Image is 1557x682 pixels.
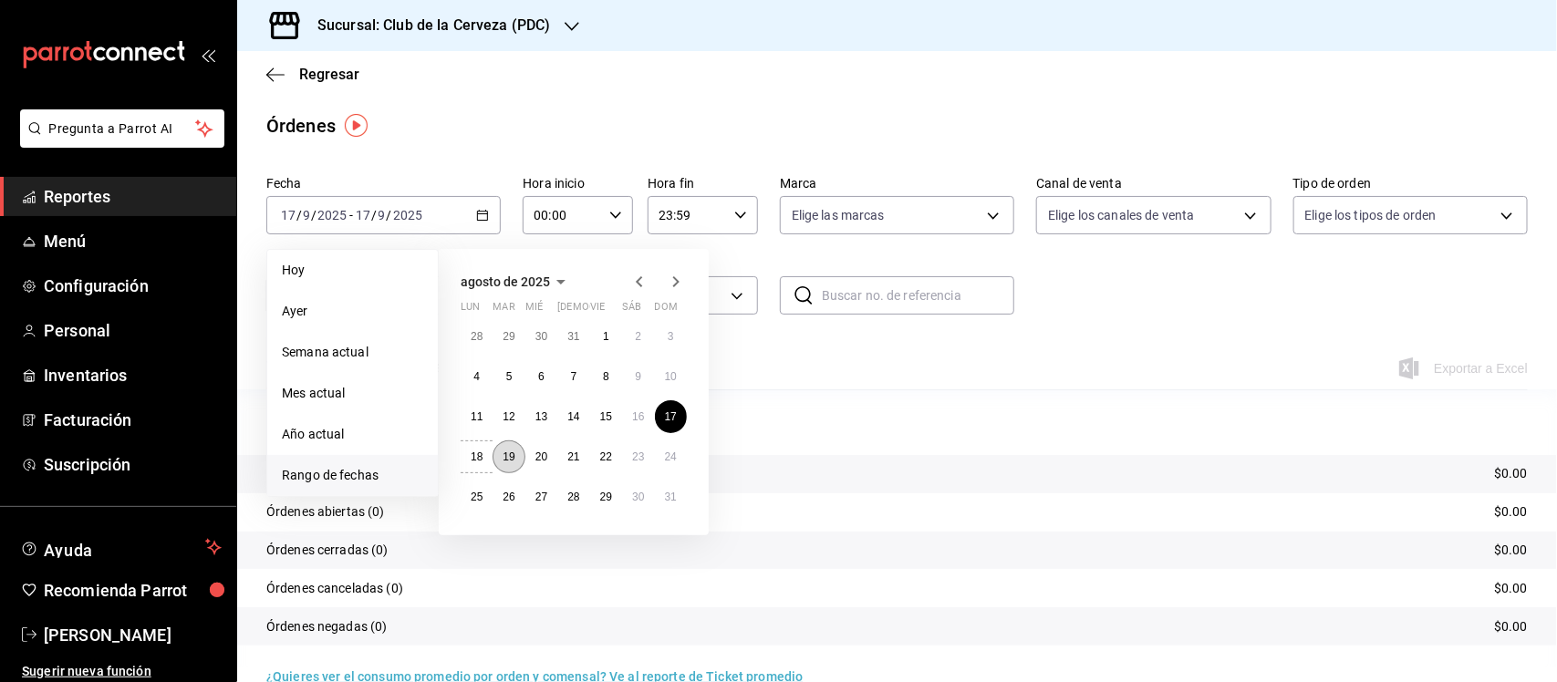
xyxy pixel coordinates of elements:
abbr: 13 de agosto de 2025 [535,410,547,423]
span: Elige las marcas [792,206,885,224]
p: Órdenes cerradas (0) [266,541,389,560]
p: $0.00 [1494,617,1528,636]
span: Facturación [44,408,222,432]
label: Canal de venta [1036,178,1271,191]
span: - [349,208,353,222]
abbr: 9 de agosto de 2025 [635,370,641,383]
abbr: martes [493,301,514,320]
button: 9 de agosto de 2025 [622,360,654,393]
span: Semana actual [282,343,423,362]
abbr: 1 de agosto de 2025 [603,330,609,343]
p: Resumen [266,411,1528,433]
button: Pregunta a Parrot AI [20,109,224,148]
abbr: 3 de agosto de 2025 [668,330,674,343]
p: $0.00 [1494,502,1528,522]
button: 7 de agosto de 2025 [557,360,589,393]
abbr: 29 de agosto de 2025 [600,491,612,503]
abbr: 24 de agosto de 2025 [665,450,677,463]
span: Suscripción [44,452,222,477]
p: $0.00 [1494,579,1528,598]
abbr: 18 de agosto de 2025 [471,450,483,463]
abbr: 14 de agosto de 2025 [567,410,579,423]
abbr: 19 de agosto de 2025 [503,450,514,463]
span: Regresar [299,66,359,83]
button: 30 de julio de 2025 [525,320,557,353]
button: 26 de agosto de 2025 [493,480,524,513]
button: 14 de agosto de 2025 [557,400,589,433]
abbr: 7 de agosto de 2025 [571,370,577,383]
abbr: 23 de agosto de 2025 [632,450,644,463]
span: [PERSON_NAME] [44,623,222,647]
button: 6 de agosto de 2025 [525,360,557,393]
span: agosto de 2025 [461,274,550,289]
label: Hora inicio [523,178,633,191]
button: 4 de agosto de 2025 [461,360,493,393]
span: / [296,208,302,222]
label: Marca [780,178,1014,191]
span: Configuración [44,274,222,298]
span: Año actual [282,425,423,444]
button: 5 de agosto de 2025 [493,360,524,393]
button: 20 de agosto de 2025 [525,440,557,473]
span: Inventarios [44,363,222,387]
abbr: 15 de agosto de 2025 [600,410,612,423]
button: 19 de agosto de 2025 [493,440,524,473]
button: 10 de agosto de 2025 [655,360,687,393]
button: Regresar [266,66,359,83]
span: Elige los tipos de orden [1305,206,1437,224]
div: Órdenes [266,112,336,139]
span: / [387,208,392,222]
abbr: 22 de agosto de 2025 [600,450,612,463]
label: Hora fin [648,178,758,191]
button: 12 de agosto de 2025 [493,400,524,433]
abbr: 5 de agosto de 2025 [506,370,513,383]
img: Tooltip marker [345,114,368,137]
p: $0.00 [1494,541,1528,560]
abbr: 2 de agosto de 2025 [635,330,641,343]
abbr: 29 de julio de 2025 [503,330,514,343]
abbr: viernes [590,301,605,320]
button: 16 de agosto de 2025 [622,400,654,433]
input: -- [280,208,296,222]
input: -- [355,208,371,222]
span: Elige los canales de venta [1048,206,1194,224]
abbr: 30 de julio de 2025 [535,330,547,343]
abbr: domingo [655,301,678,320]
button: 13 de agosto de 2025 [525,400,557,433]
button: 11 de agosto de 2025 [461,400,493,433]
button: 25 de agosto de 2025 [461,480,493,513]
p: $0.00 [1494,464,1528,483]
input: ---- [317,208,348,222]
abbr: 12 de agosto de 2025 [503,410,514,423]
span: Rango de fechas [282,466,423,485]
button: 28 de agosto de 2025 [557,480,589,513]
abbr: 31 de agosto de 2025 [665,491,677,503]
button: 30 de agosto de 2025 [622,480,654,513]
label: Fecha [266,178,501,191]
abbr: 6 de agosto de 2025 [538,370,545,383]
span: Ayer [282,302,423,321]
button: 29 de agosto de 2025 [590,480,622,513]
span: / [311,208,317,222]
button: 28 de julio de 2025 [461,320,493,353]
abbr: jueves [557,301,665,320]
abbr: 8 de agosto de 2025 [603,370,609,383]
abbr: sábado [622,301,641,320]
button: 3 de agosto de 2025 [655,320,687,353]
p: Órdenes abiertas (0) [266,502,385,522]
span: Sugerir nueva función [22,662,222,681]
button: open_drawer_menu [201,47,215,62]
abbr: 28 de julio de 2025 [471,330,483,343]
button: 31 de agosto de 2025 [655,480,687,513]
abbr: 11 de agosto de 2025 [471,410,483,423]
button: 24 de agosto de 2025 [655,440,687,473]
input: Buscar no. de referencia [822,277,1014,314]
p: Órdenes canceladas (0) [266,579,403,598]
span: Reportes [44,184,222,209]
button: 27 de agosto de 2025 [525,480,557,513]
button: 29 de julio de 2025 [493,320,524,353]
span: Personal [44,318,222,343]
abbr: 28 de agosto de 2025 [567,491,579,503]
button: 22 de agosto de 2025 [590,440,622,473]
a: Pregunta a Parrot AI [13,132,224,151]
